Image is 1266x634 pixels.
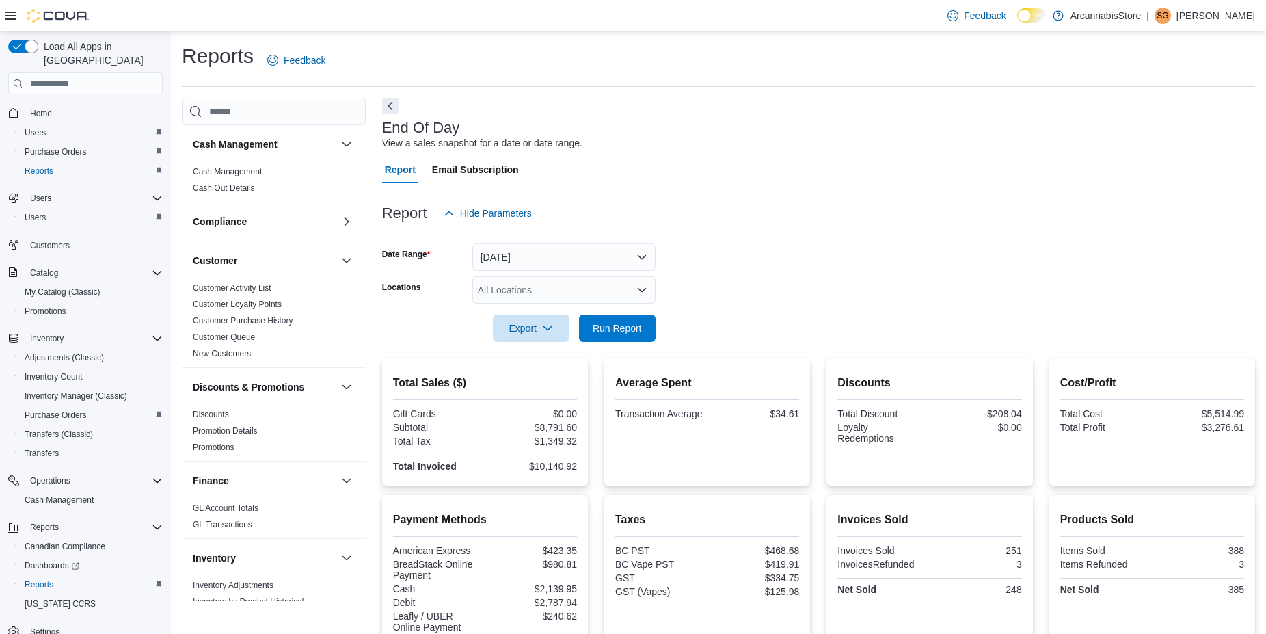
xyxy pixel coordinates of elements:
span: Promotion Details [193,425,258,436]
a: Transfers (Classic) [19,426,98,443]
div: Gift Cards [393,408,483,419]
h2: Products Sold [1060,512,1244,528]
div: BC Vape PST [615,559,705,570]
div: American Express [393,545,483,556]
a: Customer Activity List [193,283,271,293]
span: New Customers [193,348,251,359]
a: Promotions [193,443,234,452]
div: Total Discount [837,408,927,419]
span: Cash Management [19,492,163,508]
div: $10,140.92 [487,461,577,472]
span: Purchase Orders [25,410,87,421]
h2: Taxes [615,512,799,528]
button: Catalog [25,265,64,281]
button: Discounts & Promotions [193,380,336,394]
div: $423.35 [487,545,577,556]
span: Feedback [964,9,1006,23]
a: Purchase Orders [19,144,92,160]
span: Export [501,315,561,342]
a: Home [25,105,57,122]
button: Adjustments (Classic) [14,348,168,367]
h2: Payment Methods [393,512,577,528]
a: New Customers [193,349,251,358]
span: [US_STATE] CCRS [25,598,96,609]
div: Loyalty Redemptions [837,422,927,444]
span: Customer Loyalty Points [193,299,282,310]
span: Customer Activity List [193,282,271,293]
label: Locations [382,282,421,293]
input: Dark Mode [1017,8,1046,23]
a: Dashboards [19,557,85,574]
div: $980.81 [487,559,577,570]
span: Promotions [25,306,66,317]
div: $34.61 [710,408,800,419]
span: Inventory Count [25,371,83,382]
div: Subtotal [393,422,483,433]
span: Users [19,124,163,141]
div: $8,791.60 [487,422,577,433]
div: Items Sold [1060,545,1150,556]
a: Customers [25,237,75,254]
span: Users [25,190,163,207]
div: 3 [1155,559,1244,570]
div: Transaction Average [615,408,705,419]
button: Reports [14,161,168,181]
h3: Customer [193,254,237,267]
button: Inventory [338,550,355,566]
span: Canadian Compliance [19,538,163,555]
p: | [1146,8,1149,24]
div: BreadStack Online Payment [393,559,483,581]
img: Cova [27,9,89,23]
button: Compliance [193,215,336,228]
span: Home [30,108,52,119]
div: Cash [393,583,483,594]
span: Canadian Compliance [25,541,105,552]
button: Canadian Compliance [14,537,168,556]
span: Inventory Adjustments [193,580,273,591]
a: Transfers [19,445,64,462]
button: Compliance [338,213,355,230]
h2: Discounts [837,375,1021,391]
span: Dashboards [19,557,163,574]
div: Sanira Gunasekara [1155,8,1171,24]
div: Cash Management [182,163,366,202]
button: Users [25,190,57,207]
button: Cash Management [14,490,168,510]
span: Feedback [284,53,325,67]
a: [US_STATE] CCRS [19,596,101,612]
button: Operations [3,471,168,490]
div: Total Profit [1060,422,1150,433]
button: Inventory Count [14,367,168,386]
button: Operations [25,473,76,489]
span: Hide Parameters [460,207,532,220]
h1: Reports [182,42,254,70]
span: My Catalog (Classic) [25,287,100,298]
h2: Cost/Profit [1060,375,1244,391]
h3: End Of Day [382,120,460,136]
div: GST [615,572,705,583]
button: Finance [338,473,355,489]
div: Finance [182,500,366,538]
span: Customer Queue [193,332,255,343]
div: $0.00 [932,422,1022,433]
a: Feedback [262,47,331,74]
label: Date Range [382,249,431,260]
button: Catalog [3,263,168,282]
button: Customer [193,254,336,267]
a: Customer Queue [193,332,255,342]
span: Adjustments (Classic) [19,349,163,366]
div: $468.68 [710,545,800,556]
a: Purchase Orders [19,407,92,423]
span: Load All Apps in [GEOGRAPHIC_DATA] [38,40,163,67]
h3: Cash Management [193,137,278,151]
span: Promotions [19,303,163,319]
a: Feedback [942,2,1011,29]
a: Cash Management [193,167,262,176]
a: Inventory by Product Historical [193,597,304,607]
a: Canadian Compliance [19,538,111,555]
button: Reports [25,519,64,536]
span: SG [1157,8,1168,24]
span: Users [30,193,51,204]
a: Inventory Adjustments [193,581,273,590]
